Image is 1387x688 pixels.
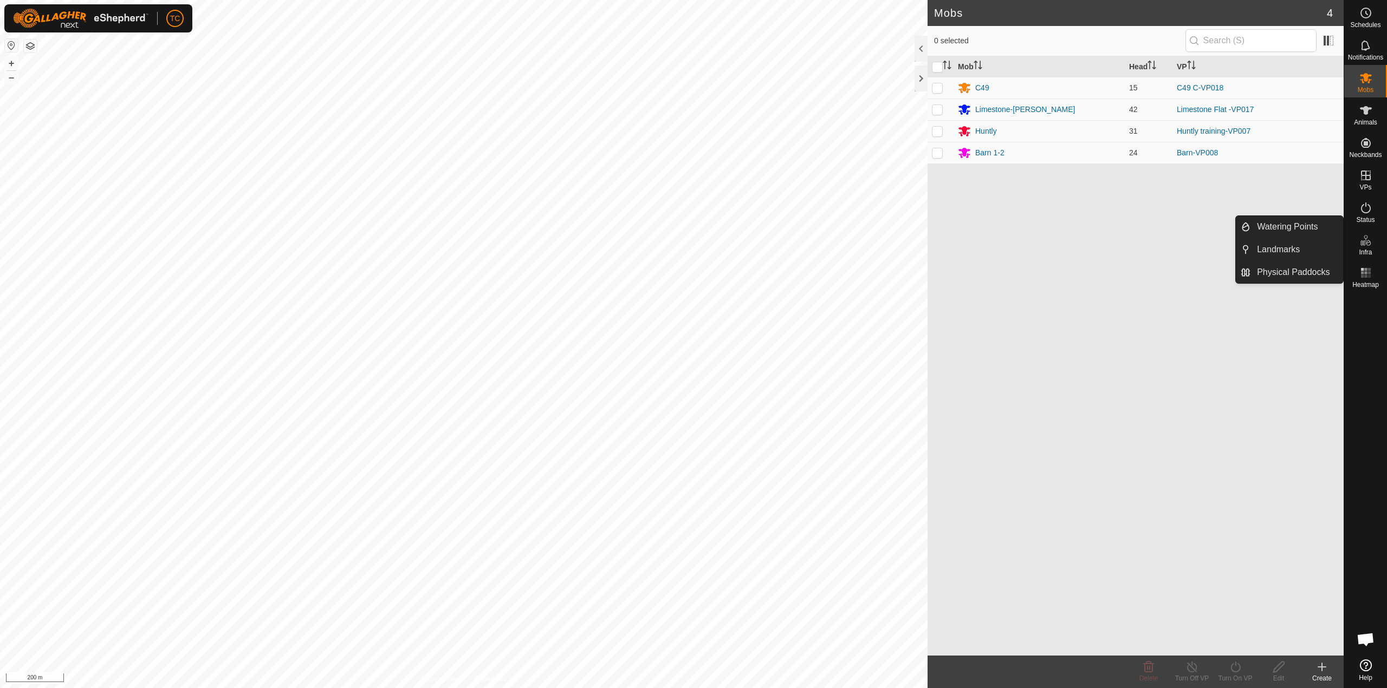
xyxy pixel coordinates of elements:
[13,9,148,28] img: Gallagher Logo
[5,71,18,84] button: –
[1348,54,1383,61] span: Notifications
[934,35,1185,47] span: 0 selected
[1359,674,1372,681] span: Help
[934,6,1327,19] h2: Mobs
[1129,148,1138,157] span: 24
[1257,220,1318,233] span: Watering Points
[975,82,989,94] div: C49
[1257,243,1300,256] span: Landmarks
[1172,56,1344,77] th: VP
[1356,217,1375,223] span: Status
[1352,281,1379,288] span: Heatmap
[1236,216,1343,238] li: Watering Points
[1129,127,1138,135] span: 31
[1358,87,1373,93] span: Mobs
[954,56,1125,77] th: Mob
[1214,673,1257,683] div: Turn On VP
[1129,105,1138,114] span: 42
[1177,127,1250,135] a: Huntly training-VP007
[1187,62,1196,71] p-sorticon: Activate to sort
[975,104,1075,115] div: Limestone-[PERSON_NAME]
[1139,674,1158,682] span: Delete
[170,13,180,24] span: TC
[421,674,462,684] a: Privacy Policy
[1359,184,1371,191] span: VPs
[1344,655,1387,685] a: Help
[1250,261,1343,283] a: Physical Paddocks
[975,147,1004,159] div: Barn 1-2
[5,39,18,52] button: Reset Map
[475,674,507,684] a: Contact Us
[1177,105,1254,114] a: Limestone Flat -VP017
[1125,56,1172,77] th: Head
[975,126,997,137] div: Huntly
[1257,673,1300,683] div: Edit
[1349,152,1382,158] span: Neckbands
[1300,673,1344,683] div: Create
[1129,83,1138,92] span: 15
[24,40,37,53] button: Map Layers
[1177,83,1223,92] a: C49 C-VP018
[1350,22,1380,28] span: Schedules
[1185,29,1317,52] input: Search (S)
[1350,623,1382,656] div: Open chat
[1327,5,1333,21] span: 4
[1148,62,1156,71] p-sorticon: Activate to sort
[5,57,18,70] button: +
[1250,239,1343,260] a: Landmarks
[1170,673,1214,683] div: Turn Off VP
[1236,239,1343,260] li: Landmarks
[943,62,951,71] p-sorticon: Activate to sort
[974,62,982,71] p-sorticon: Activate to sort
[1257,266,1330,279] span: Physical Paddocks
[1177,148,1218,157] a: Barn-VP008
[1359,249,1372,255] span: Infra
[1354,119,1377,126] span: Animals
[1236,261,1343,283] li: Physical Paddocks
[1250,216,1343,238] a: Watering Points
